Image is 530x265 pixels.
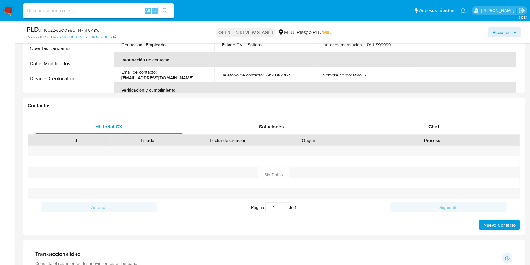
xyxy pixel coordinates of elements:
span: # Fl0bZDeuO095UrrkMhT5Y81u [39,27,100,33]
p: Nombre corporativo : [323,72,362,78]
span: Historial CX [95,123,123,130]
span: MID [323,29,332,36]
span: Acciones [493,27,511,37]
th: Verificación y cumplimiento [114,82,516,98]
p: Estado Civil : [222,42,245,48]
button: Nuevo Contacto [479,220,520,230]
div: Id [43,137,107,144]
p: Soltero [248,42,262,48]
button: Siguiente [390,202,507,212]
button: Anterior [41,202,157,212]
div: Origen [277,137,340,144]
a: Notificaciones [461,8,466,13]
h1: Contactos [28,103,520,109]
button: Datos Modificados [24,56,103,71]
p: Empleado [146,42,166,48]
p: Email de contacto : [121,69,157,75]
span: Accesos rápidos [419,7,454,14]
button: search-icon [158,6,171,15]
p: ximena.felix@mercadolibre.com [481,8,516,14]
a: Salir [519,7,525,14]
span: Chat [428,123,439,130]
p: Teléfono de contacto : [222,72,264,78]
button: Direcciones [24,86,103,101]
button: Cuentas Bancarias [24,41,103,56]
p: Ocupación : [121,42,143,48]
th: Información de contacto [114,52,516,67]
span: Riesgo PLD: [297,29,332,36]
span: 3.158.1 [518,15,527,20]
span: s [154,8,156,14]
div: Estado [116,137,180,144]
span: Página de [251,202,296,212]
div: Proceso [349,137,515,144]
span: Soluciones [259,123,284,130]
button: Devices Geolocation [24,71,103,86]
a: 5c0da7b88ea968f69c52f9fc6c7e1b16 [45,34,116,40]
p: Ingresos mensuales : [323,42,363,48]
p: UYU $99999 [365,42,391,48]
div: MLU [278,29,294,36]
b: Person ID [26,34,44,40]
button: Acciones [488,27,521,37]
p: [EMAIL_ADDRESS][DOMAIN_NAME] [121,75,193,81]
b: PLD [26,24,39,34]
div: Fecha de creación [188,137,268,144]
span: Nuevo Contacto [483,221,516,229]
p: - [365,72,366,78]
p: OPEN - IN REVIEW STAGE I [216,28,275,37]
p: (95) 087267 [266,72,290,78]
span: 1 [295,204,296,211]
input: Buscar usuario o caso... [23,7,174,15]
span: Alt [145,8,150,14]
